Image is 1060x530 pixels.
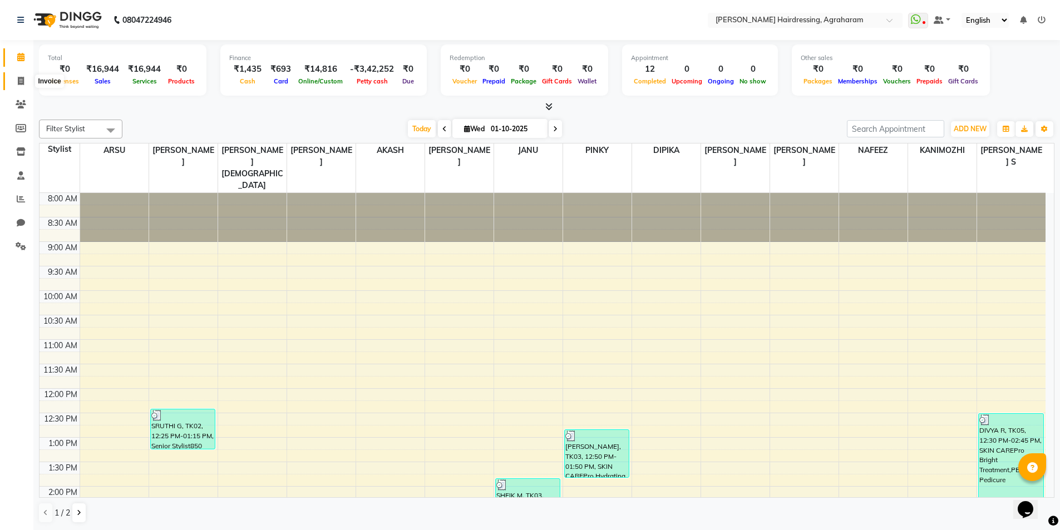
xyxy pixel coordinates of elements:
[450,53,599,63] div: Redemption
[669,63,705,76] div: 0
[669,77,705,85] span: Upcoming
[770,143,839,169] span: [PERSON_NAME]
[229,53,418,63] div: Finance
[124,63,165,76] div: ₹16,944
[954,125,987,133] span: ADD NEW
[508,77,539,85] span: Package
[41,291,80,303] div: 10:00 AM
[631,63,669,76] div: 12
[705,63,737,76] div: 0
[450,63,480,76] div: ₹0
[480,77,508,85] span: Prepaid
[42,413,80,425] div: 12:30 PM
[80,143,149,157] span: ARSU
[801,77,835,85] span: Packages
[28,4,105,36] img: logo
[945,77,981,85] span: Gift Cards
[122,4,171,36] b: 08047224946
[701,143,770,169] span: [PERSON_NAME]
[880,77,914,85] span: Vouchers
[42,389,80,400] div: 12:00 PM
[408,120,436,137] span: Today
[835,63,880,76] div: ₹0
[40,143,80,155] div: Stylist
[461,125,487,133] span: Wed
[539,63,575,76] div: ₹0
[631,53,769,63] div: Appointment
[398,63,418,76] div: ₹0
[151,409,215,449] div: SRUTHI G, TK02, 12:25 PM-01:15 PM, Senior Stylist850
[914,77,945,85] span: Prepaids
[945,63,981,76] div: ₹0
[229,63,266,76] div: ₹1,435
[631,77,669,85] span: Completed
[295,77,346,85] span: Online/Custom
[41,315,80,327] div: 10:30 AM
[218,143,287,192] span: [PERSON_NAME][DEMOGRAPHIC_DATA]
[82,63,124,76] div: ₹16,944
[563,143,632,157] span: PINKY
[46,217,80,229] div: 8:30 AM
[41,364,80,376] div: 11:30 AM
[35,75,63,88] div: Invoice
[737,63,769,76] div: 0
[914,63,945,76] div: ₹0
[847,120,944,137] input: Search Appointment
[801,63,835,76] div: ₹0
[539,77,575,85] span: Gift Cards
[55,507,70,519] span: 1 / 2
[565,430,629,477] div: [PERSON_NAME], TK03, 12:50 PM-01:50 PM, SKIN CAREPro Hydrating Facial
[979,414,1043,522] div: DIVYA R, TK05, 12:30 PM-02:45 PM, SKIN CAREPro Bright Treatment,PEDICURELuxury Pedicure
[737,77,769,85] span: No show
[48,63,82,76] div: ₹0
[48,53,198,63] div: Total
[508,63,539,76] div: ₹0
[237,77,258,85] span: Cash
[46,438,80,449] div: 1:00 PM
[425,143,494,169] span: [PERSON_NAME]
[287,143,356,169] span: [PERSON_NAME]
[271,77,291,85] span: Card
[46,124,85,133] span: Filter Stylist
[977,143,1046,169] span: [PERSON_NAME] S
[705,77,737,85] span: Ongoing
[266,63,295,76] div: ₹693
[487,121,543,137] input: 2025-10-01
[346,63,398,76] div: -₹3,42,252
[165,63,198,76] div: ₹0
[149,143,218,169] span: [PERSON_NAME]
[1013,486,1049,519] iframe: chat widget
[632,143,701,157] span: DIPIKA
[46,487,80,498] div: 2:00 PM
[46,266,80,278] div: 9:30 AM
[41,340,80,351] div: 11:00 AM
[839,143,908,157] span: NAFEEZ
[908,143,977,157] span: KANIMOZHI
[450,77,480,85] span: Voucher
[400,77,417,85] span: Due
[46,193,80,205] div: 8:00 AM
[130,77,160,85] span: Services
[46,242,80,254] div: 9:00 AM
[951,121,989,137] button: ADD NEW
[880,63,914,76] div: ₹0
[92,77,114,85] span: Sales
[480,63,508,76] div: ₹0
[46,462,80,474] div: 1:30 PM
[835,77,880,85] span: Memberships
[356,143,425,157] span: AKASH
[575,63,599,76] div: ₹0
[494,143,563,157] span: JANU
[354,77,391,85] span: Petty cash
[165,77,198,85] span: Products
[575,77,599,85] span: Wallet
[295,63,346,76] div: ₹14,816
[801,53,981,63] div: Other sales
